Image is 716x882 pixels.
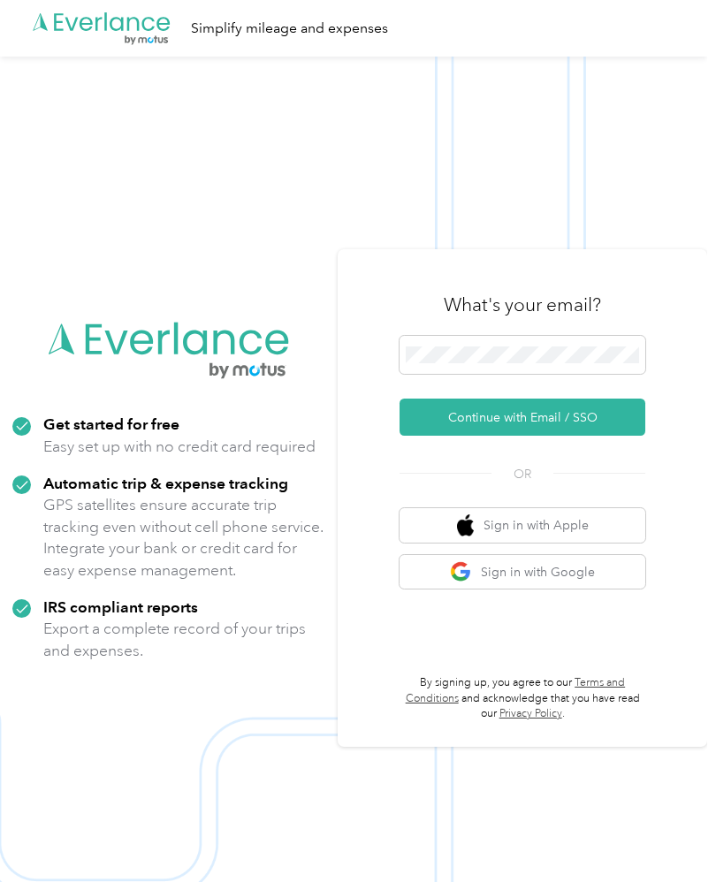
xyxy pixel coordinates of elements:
img: google logo [450,561,472,583]
p: GPS satellites ensure accurate trip tracking even without cell phone service. Integrate your bank... [43,494,325,581]
strong: Get started for free [43,414,179,433]
p: Easy set up with no credit card required [43,436,316,458]
button: Continue with Email / SSO [400,399,645,436]
span: OR [491,465,553,483]
button: google logoSign in with Google [400,555,645,589]
button: apple logoSign in with Apple [400,508,645,543]
a: Privacy Policy [499,707,562,720]
p: By signing up, you agree to our and acknowledge that you have read our . [400,675,645,722]
a: Terms and Conditions [406,676,626,705]
strong: IRS compliant reports [43,597,198,616]
strong: Automatic trip & expense tracking [43,474,288,492]
div: Simplify mileage and expenses [191,18,388,40]
h3: What's your email? [444,293,601,317]
img: apple logo [457,514,475,536]
p: Export a complete record of your trips and expenses. [43,618,325,661]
